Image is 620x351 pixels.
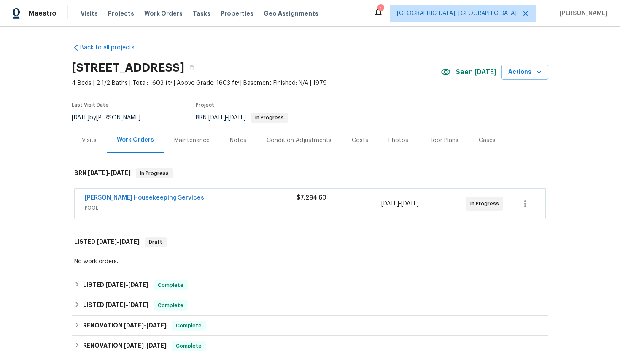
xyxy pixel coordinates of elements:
[128,282,148,288] span: [DATE]
[154,301,187,310] span: Complete
[72,316,548,336] div: RENOVATION [DATE]-[DATE]Complete
[72,113,151,123] div: by [PERSON_NAME]
[105,302,148,308] span: -
[72,103,109,108] span: Last Visit Date
[105,282,148,288] span: -
[556,9,607,18] span: [PERSON_NAME]
[221,9,253,18] span: Properties
[146,322,167,328] span: [DATE]
[105,302,126,308] span: [DATE]
[173,342,205,350] span: Complete
[137,169,172,178] span: In Progress
[124,322,167,328] span: -
[119,239,140,245] span: [DATE]
[83,321,167,331] h6: RENOVATION
[154,281,187,289] span: Complete
[108,9,134,18] span: Projects
[124,343,144,348] span: [DATE]
[252,115,287,120] span: In Progress
[124,343,167,348] span: -
[72,79,441,87] span: 4 Beds | 2 1/2 Baths | Total: 1603 ft² | Above Grade: 1603 ft² | Basement Finished: N/A | 1979
[72,229,548,256] div: LISTED [DATE]-[DATE]Draft
[146,238,166,246] span: Draft
[85,204,297,212] span: POOL
[82,136,97,145] div: Visits
[456,68,496,76] span: Seen [DATE]
[83,341,167,351] h6: RENOVATION
[228,115,246,121] span: [DATE]
[83,300,148,310] h6: LISTED
[83,280,148,290] h6: LISTED
[72,160,548,187] div: BRN [DATE]-[DATE]In Progress
[72,115,89,121] span: [DATE]
[508,67,542,78] span: Actions
[479,136,496,145] div: Cases
[174,136,210,145] div: Maintenance
[74,237,140,247] h6: LISTED
[381,200,419,208] span: -
[184,60,199,76] button: Copy Address
[85,195,204,201] a: [PERSON_NAME] Housekeeping Services
[208,115,246,121] span: -
[230,136,246,145] div: Notes
[264,9,318,18] span: Geo Assignments
[117,136,154,144] div: Work Orders
[377,5,383,13] div: 1
[81,9,98,18] span: Visits
[193,11,210,16] span: Tasks
[72,295,548,316] div: LISTED [DATE]-[DATE]Complete
[105,282,126,288] span: [DATE]
[429,136,458,145] div: Floor Plans
[146,343,167,348] span: [DATE]
[72,64,184,72] h2: [STREET_ADDRESS]
[128,302,148,308] span: [DATE]
[470,200,502,208] span: In Progress
[501,65,548,80] button: Actions
[124,322,144,328] span: [DATE]
[397,9,517,18] span: [GEOGRAPHIC_DATA], [GEOGRAPHIC_DATA]
[72,43,153,52] a: Back to all projects
[381,201,399,207] span: [DATE]
[72,275,548,295] div: LISTED [DATE]-[DATE]Complete
[74,257,546,266] div: No work orders.
[144,9,183,18] span: Work Orders
[208,115,226,121] span: [DATE]
[196,115,288,121] span: BRN
[352,136,368,145] div: Costs
[297,195,326,201] span: $7,284.60
[401,201,419,207] span: [DATE]
[111,170,131,176] span: [DATE]
[97,239,117,245] span: [DATE]
[97,239,140,245] span: -
[173,321,205,330] span: Complete
[196,103,214,108] span: Project
[74,168,131,178] h6: BRN
[88,170,131,176] span: -
[29,9,57,18] span: Maestro
[388,136,408,145] div: Photos
[267,136,332,145] div: Condition Adjustments
[88,170,108,176] span: [DATE]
